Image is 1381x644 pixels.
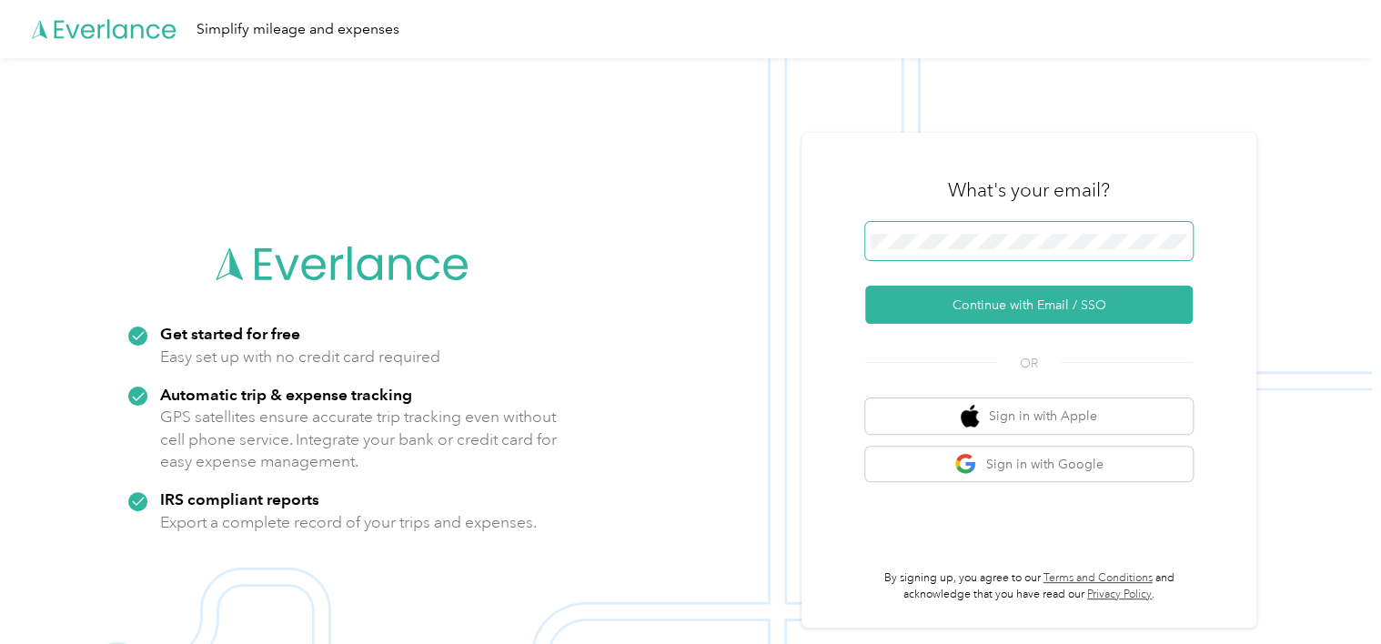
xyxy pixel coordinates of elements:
[954,453,977,476] img: google logo
[865,398,1193,434] button: apple logoSign in with Apple
[961,405,979,428] img: apple logo
[160,406,558,473] p: GPS satellites ensure accurate trip tracking even without cell phone service. Integrate your bank...
[160,511,537,534] p: Export a complete record of your trips and expenses.
[197,18,399,41] div: Simplify mileage and expenses
[160,324,300,343] strong: Get started for free
[948,177,1110,203] h3: What's your email?
[997,354,1061,373] span: OR
[865,286,1193,324] button: Continue with Email / SSO
[865,447,1193,482] button: google logoSign in with Google
[865,570,1193,602] p: By signing up, you agree to our and acknowledge that you have read our .
[1043,571,1153,585] a: Terms and Conditions
[160,489,319,508] strong: IRS compliant reports
[1087,588,1152,601] a: Privacy Policy
[160,346,440,368] p: Easy set up with no credit card required
[160,385,412,404] strong: Automatic trip & expense tracking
